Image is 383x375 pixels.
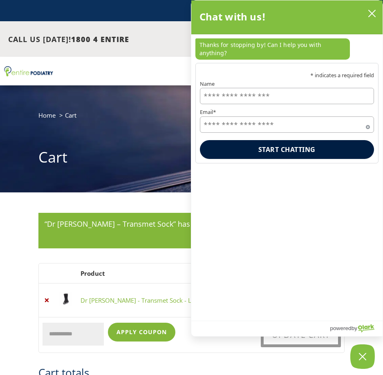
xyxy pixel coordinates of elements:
p: * indicates a required field [200,73,374,78]
nav: breadcrumb [38,110,345,127]
th: Product [77,263,231,283]
input: Name [200,88,374,104]
button: Close Chatbox [350,344,375,369]
a: Home [38,111,56,119]
p: Thanks for stopping by! Can I help you with anything? [195,38,350,60]
p: CALL US [DATE]! [8,34,258,45]
h1: Cart [38,147,345,172]
input: Email [200,116,374,133]
span: Required field [366,123,370,127]
span: powered [330,323,351,333]
a: Dr [PERSON_NAME] - Transmet Sock - Large, Black [81,296,222,304]
img: transmet sock dr comfort black [59,292,72,306]
h2: Chat with us! [199,9,266,25]
div: chat [191,34,383,63]
a: Powered by Olark [330,321,383,336]
button: Apply coupon [108,323,175,342]
div: “Dr [PERSON_NAME] – Transmet Sock” has been added to your cart. [38,213,345,249]
button: close chatbox [365,7,379,20]
span: by [352,323,357,333]
label: Email* [200,109,374,115]
span: 1800 4 ENTIRE [71,34,129,44]
button: Start chatting [200,140,374,159]
label: Name [200,81,374,87]
a: Remove Dr Comfort - Transmet Sock - Large, Black from cart [43,296,52,305]
span: Cart [65,111,76,119]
